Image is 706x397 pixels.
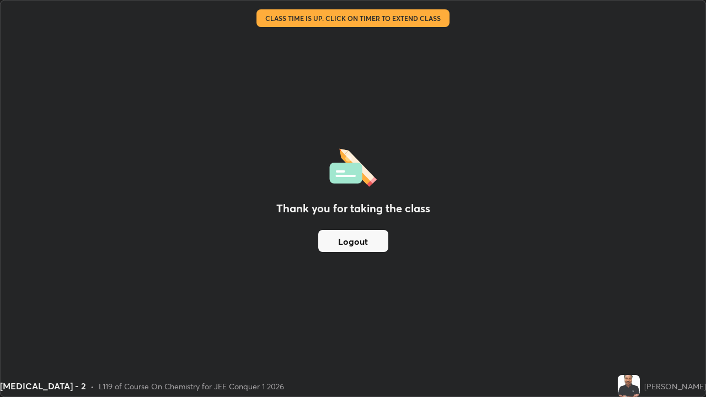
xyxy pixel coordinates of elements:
h2: Thank you for taking the class [276,200,430,217]
button: Logout [318,230,388,252]
img: 082fcddd6cff4f72b7e77e0352d4d048.jpg [618,375,640,397]
img: offlineFeedback.1438e8b3.svg [329,145,377,187]
div: [PERSON_NAME] [644,380,706,392]
div: L119 of Course On Chemistry for JEE Conquer 1 2026 [99,380,284,392]
div: • [90,380,94,392]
